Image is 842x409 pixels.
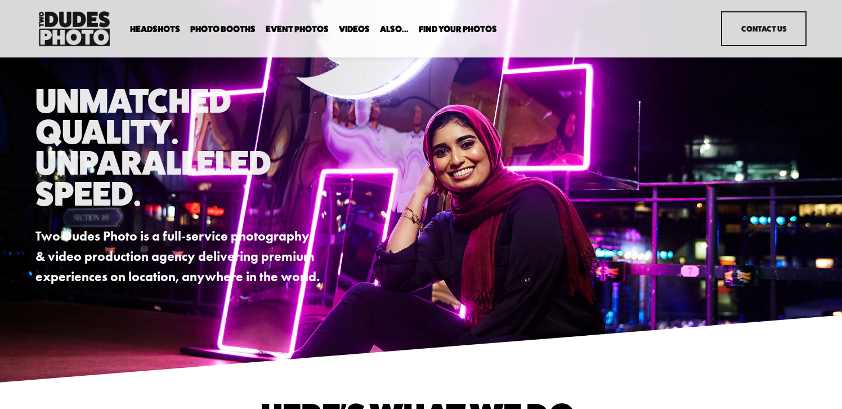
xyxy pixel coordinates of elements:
[190,25,256,34] span: Photo Booths
[339,24,370,34] a: Videos
[130,24,180,34] a: folder dropdown
[35,85,321,208] h1: Unmatched Quality. Unparalleled Speed.
[190,24,256,34] a: folder dropdown
[130,25,180,34] span: Headshots
[35,8,113,49] img: Two Dudes Photo | Headshots, Portraits &amp; Photo Booths
[35,228,320,284] strong: Two Dudes Photo is a full-service photography & video production agency delivering premium experi...
[266,24,329,34] a: Event Photos
[380,25,409,34] span: Also...
[721,11,807,46] a: Contact Us
[419,24,497,34] a: folder dropdown
[380,24,409,34] a: folder dropdown
[419,25,497,34] span: Find Your Photos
